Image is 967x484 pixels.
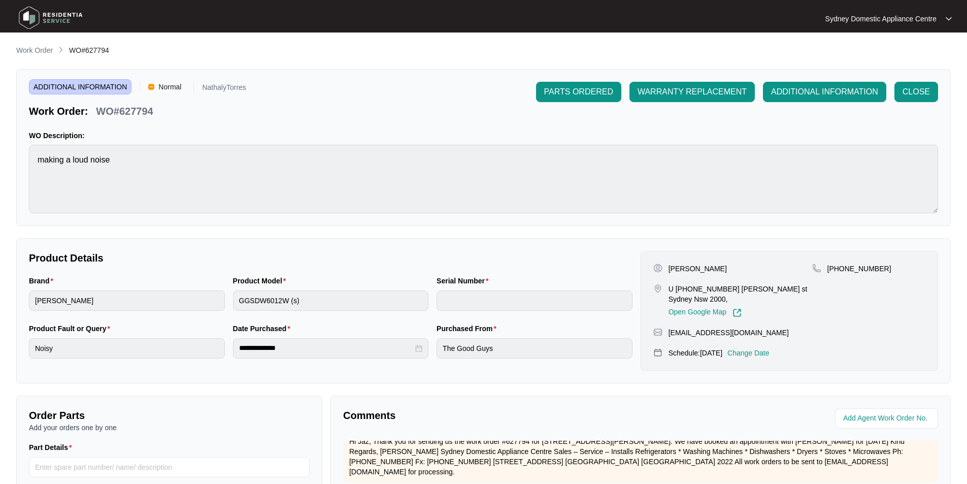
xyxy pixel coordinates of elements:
[771,86,878,98] span: ADDITIONAL INFORMATION
[437,338,632,359] input: Purchased From
[233,276,290,286] label: Product Model
[29,442,76,453] label: Part Details
[812,264,821,273] img: map-pin
[669,348,722,358] p: Schedule: [DATE]
[349,436,932,477] p: Hi Jaz, Thank you for sending us the work order #627794 for [STREET_ADDRESS][PERSON_NAME]. We hav...
[202,84,246,94] p: NathalyTorres
[154,79,185,94] span: Normal
[669,264,727,274] p: [PERSON_NAME]
[653,348,662,357] img: map-pin
[437,324,501,334] label: Purchased From
[29,145,938,213] textarea: making a loud noise
[536,82,621,102] button: PARTS ORDERED
[233,324,294,334] label: Date Purchased
[29,338,225,359] input: Product Fault or Query
[437,276,492,286] label: Serial Number
[653,328,662,337] img: map-pin
[148,84,154,90] img: Vercel Logo
[15,3,86,33] img: residentia service logo
[669,284,812,304] p: U [PHONE_NUMBER] [PERSON_NAME] st Sydney Nsw 2000,
[29,276,57,286] label: Brand
[14,45,55,56] a: Work Order
[763,82,886,102] button: ADDITIONAL INFORMATION
[437,291,632,311] input: Serial Number
[69,46,109,54] span: WO#627794
[16,45,53,55] p: Work Order
[96,104,153,118] p: WO#627794
[29,408,310,423] p: Order Parts
[825,14,937,24] p: Sydney Domestic Appliance Centre
[233,291,429,311] input: Product Model
[29,79,131,94] span: ADDITIONAL INFORMATION
[343,408,633,423] p: Comments
[732,308,742,317] img: Link-External
[669,328,789,338] p: [EMAIL_ADDRESS][DOMAIN_NAME]
[29,423,310,433] p: Add your orders one by one
[894,82,938,102] button: CLOSE
[727,348,770,358] p: Change Date
[544,86,613,98] span: PARTS ORDERED
[629,82,755,102] button: WARRANTY REPLACEMENT
[57,46,65,54] img: chevron-right
[903,86,930,98] span: CLOSE
[29,131,938,141] p: WO Description:
[638,86,747,98] span: WARRANTY REPLACEMENT
[827,264,891,274] p: [PHONE_NUMBER]
[669,308,742,317] a: Open Google Map
[946,16,952,21] img: dropdown arrow
[843,412,932,425] input: Add Agent Work Order No.
[29,291,225,311] input: Brand
[239,343,414,353] input: Date Purchased
[29,457,310,477] input: Part Details
[29,251,632,265] p: Product Details
[653,264,662,273] img: user-pin
[653,284,662,293] img: map-pin
[29,324,114,334] label: Product Fault or Query
[29,104,88,118] p: Work Order:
